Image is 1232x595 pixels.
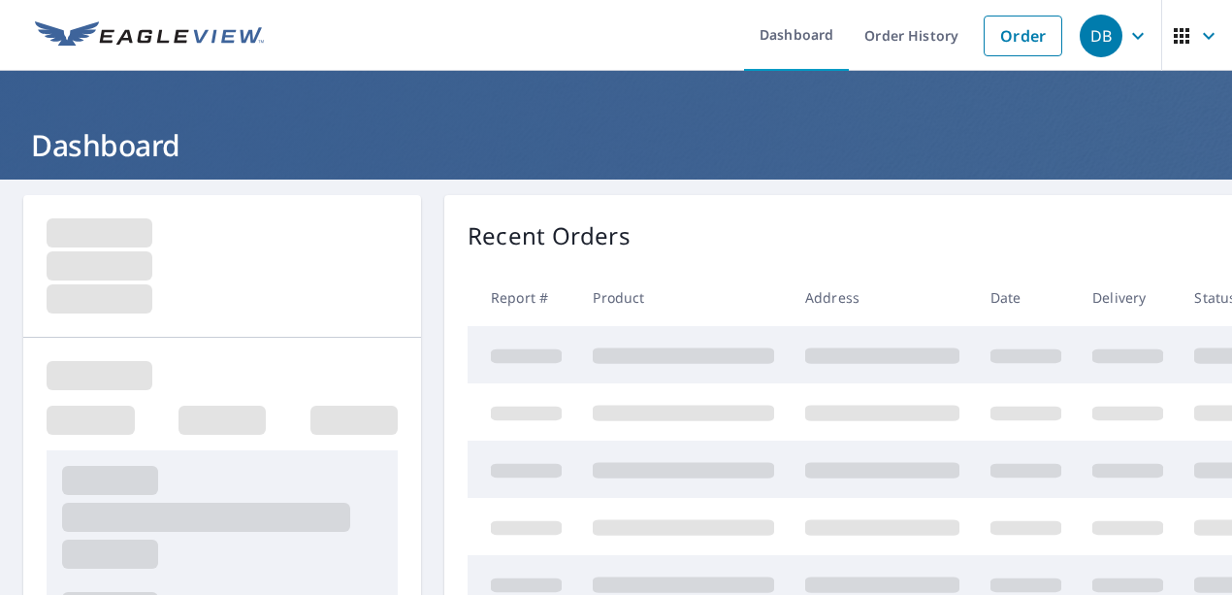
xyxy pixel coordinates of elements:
th: Report # [468,269,577,326]
th: Address [790,269,975,326]
h1: Dashboard [23,125,1209,165]
div: DB [1080,15,1122,57]
th: Date [975,269,1077,326]
p: Recent Orders [468,218,631,253]
th: Product [577,269,790,326]
th: Delivery [1077,269,1179,326]
img: EV Logo [35,21,264,50]
a: Order [984,16,1062,56]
